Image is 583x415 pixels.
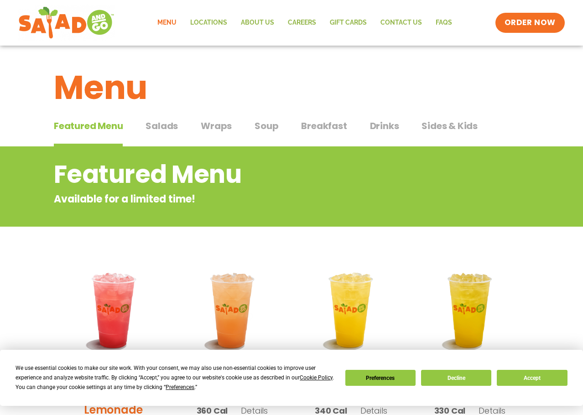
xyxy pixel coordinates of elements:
[166,384,194,390] span: Preferences
[180,258,285,363] img: Product photo for Summer Stone Fruit Lemonade
[300,374,333,381] span: Cookie Policy
[18,5,115,41] img: new-SAG-logo-768×292
[417,258,523,363] img: Product photo for Mango Grove Lemonade
[497,370,567,386] button: Accept
[61,258,166,363] img: Product photo for Blackberry Bramble Lemonade
[323,12,374,33] a: GIFT CARDS
[505,17,556,28] span: ORDER NOW
[281,12,323,33] a: Careers
[301,119,347,133] span: Breakfast
[151,12,459,33] nav: Menu
[146,119,178,133] span: Salads
[183,12,234,33] a: Locations
[422,119,478,133] span: Sides & Kids
[54,116,529,147] div: Tabbed content
[54,63,529,112] h1: Menu
[234,12,281,33] a: About Us
[54,156,456,193] h2: Featured Menu
[298,258,404,363] img: Product photo for Sunkissed Yuzu Lemonade
[421,370,491,386] button: Decline
[16,363,334,392] div: We use essential cookies to make our site work. With your consent, we may also use non-essential ...
[374,12,429,33] a: Contact Us
[54,192,456,207] p: Available for a limited time!
[201,119,232,133] span: Wraps
[151,12,183,33] a: Menu
[495,13,565,33] a: ORDER NOW
[54,119,123,133] span: Featured Menu
[370,119,399,133] span: Drinks
[255,119,278,133] span: Soup
[345,370,416,386] button: Preferences
[429,12,459,33] a: FAQs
